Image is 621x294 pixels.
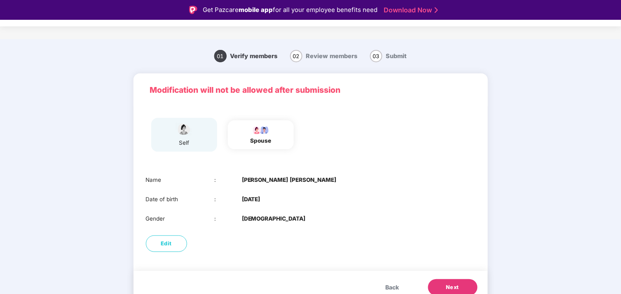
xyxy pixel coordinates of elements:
a: Download Now [384,6,436,14]
div: Name [146,176,215,184]
span: Next [446,283,459,292]
img: Stroke [435,6,438,14]
b: [DATE] [242,195,260,204]
span: 02 [290,50,302,62]
img: svg+xml;base64,PHN2ZyB4bWxucz0iaHR0cDovL3d3dy53My5vcmcvMjAwMC9zdmciIHdpZHRoPSI5Ny44OTciIGhlaWdodD... [251,125,271,134]
div: Gender [146,214,215,223]
div: : [214,214,242,223]
p: Modification will not be allowed after submission [150,84,471,96]
div: Get Pazcare for all your employee benefits need [203,5,378,15]
span: Back [386,283,399,292]
span: 03 [370,50,382,62]
strong: mobile app [239,6,273,14]
div: self [174,139,195,147]
span: Edit [161,240,172,248]
div: Date of birth [146,195,215,204]
img: Logo [189,6,197,14]
div: : [214,176,242,184]
b: [DEMOGRAPHIC_DATA] [242,214,306,223]
span: Review members [306,52,358,60]
div: : [214,195,242,204]
span: Submit [386,52,407,60]
div: spouse [250,136,271,145]
span: 01 [214,50,227,62]
button: Edit [146,235,187,252]
span: Verify members [230,52,278,60]
img: svg+xml;base64,PHN2ZyBpZD0iU3BvdXNlX2ljb24iIHhtbG5zPSJodHRwOi8vd3d3LnczLm9yZy8yMDAwL3N2ZyIgd2lkdG... [174,122,195,136]
b: [PERSON_NAME] [PERSON_NAME] [242,176,337,184]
